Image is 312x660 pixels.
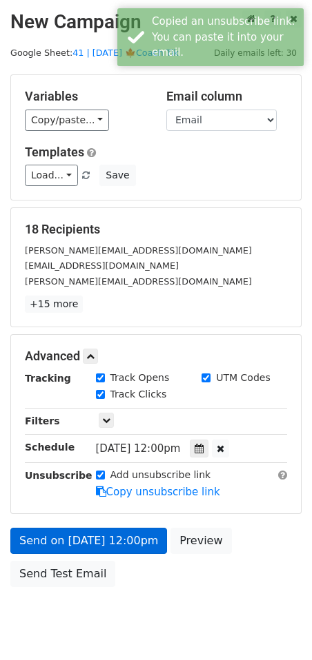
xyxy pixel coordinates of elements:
a: +15 more [25,296,83,313]
span: [DATE] 12:00pm [96,442,181,455]
a: Send Test Email [10,561,115,587]
small: [EMAIL_ADDRESS][DOMAIN_NAME] [25,260,179,271]
strong: Schedule [25,442,75,453]
label: Add unsubscribe link [110,468,211,482]
a: Copy unsubscribe link [96,486,220,498]
a: 41 | [DATE] 🍁Coach Tik [72,48,179,58]
small: [PERSON_NAME][EMAIL_ADDRESS][DOMAIN_NAME] [25,276,252,287]
small: [PERSON_NAME][EMAIL_ADDRESS][DOMAIN_NAME] [25,245,252,256]
h5: Variables [25,89,146,104]
strong: Unsubscribe [25,470,92,481]
a: Preview [170,528,231,554]
a: Send on [DATE] 12:00pm [10,528,167,554]
a: Load... [25,165,78,186]
strong: Tracking [25,373,71,384]
label: Track Opens [110,371,170,385]
button: Save [99,165,135,186]
a: Copy/paste... [25,110,109,131]
h5: Advanced [25,349,287,364]
small: Google Sheet: [10,48,179,58]
iframe: Chat Widget [243,594,312,660]
label: UTM Codes [216,371,270,385]
label: Track Clicks [110,387,167,402]
strong: Filters [25,415,60,426]
h2: New Campaign [10,10,302,34]
a: Templates [25,145,84,159]
h5: 18 Recipients [25,222,287,237]
h5: Email column [166,89,287,104]
div: Copied an unsubscribe link. You can paste it into your email. [152,14,298,61]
